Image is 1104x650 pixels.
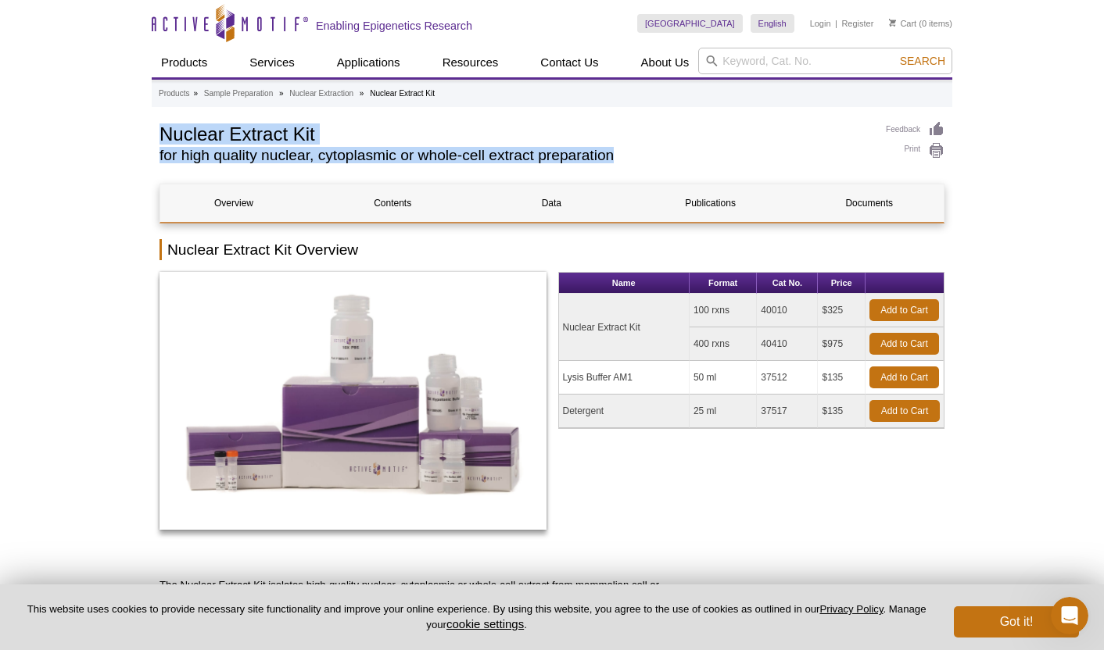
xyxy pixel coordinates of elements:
a: Products [159,87,189,101]
td: Nuclear Extract Kit [559,294,690,361]
a: Resources [433,48,508,77]
td: 37512 [757,361,818,395]
a: Print [886,142,944,159]
td: 25 ml [690,395,757,428]
a: Contents [319,184,466,222]
a: Privacy Policy [819,603,883,615]
a: Nuclear Extraction [289,87,353,101]
iframe: Intercom live chat [1051,597,1088,634]
button: Search [895,54,950,68]
li: » [279,89,284,98]
p: This website uses cookies to provide necessary site functionality and improve your online experie... [25,602,928,632]
span: Search [900,55,945,67]
a: Products [152,48,217,77]
button: cookie settings [446,617,524,630]
a: Add to Cart [869,333,939,355]
li: Nuclear Extract Kit [370,89,435,98]
a: English [751,14,794,33]
th: Name [559,273,690,294]
td: Lysis Buffer AM1 [559,361,690,395]
li: » [360,89,364,98]
th: Format [690,273,757,294]
a: Add to Cart [869,400,940,422]
a: About Us [632,48,699,77]
li: (0 items) [889,14,952,33]
td: $975 [818,327,866,361]
h2: Nuclear Extract Kit Overview [160,239,944,260]
a: Login [810,18,831,29]
img: Nuclear Extract Kit [160,272,547,530]
input: Keyword, Cat. No. [698,48,952,74]
a: Overview [160,184,307,222]
td: 100 rxns [690,294,757,327]
a: Publications [637,184,784,222]
a: Data [478,184,625,222]
li: | [835,14,837,33]
a: Register [841,18,873,29]
a: Applications [328,48,410,77]
a: Cart [889,18,916,29]
td: $135 [818,395,866,428]
td: 37517 [757,395,818,428]
th: Cat No. [757,273,818,294]
td: Detergent [559,395,690,428]
td: 400 rxns [690,327,757,361]
td: $325 [818,294,866,327]
a: Services [240,48,304,77]
h2: Enabling Epigenetics Research [316,19,472,33]
button: Got it! [954,606,1079,637]
h2: for high quality nuclear, cytoplasmic or whole-cell extract preparation [160,148,870,162]
li: » [193,89,198,98]
a: Add to Cart [869,366,939,388]
a: Contact Us [531,48,608,77]
th: Price [818,273,866,294]
a: Feedback [886,121,944,138]
td: 50 ml [690,361,757,395]
a: Add to Cart [869,299,939,321]
td: $135 [818,361,866,395]
a: [GEOGRAPHIC_DATA] [637,14,743,33]
td: 40010 [757,294,818,327]
td: 40410 [757,327,818,361]
a: Documents [796,184,943,222]
img: Your Cart [889,19,896,27]
a: Sample Preparation [204,87,273,101]
h1: Nuclear Extract Kit [160,121,870,145]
